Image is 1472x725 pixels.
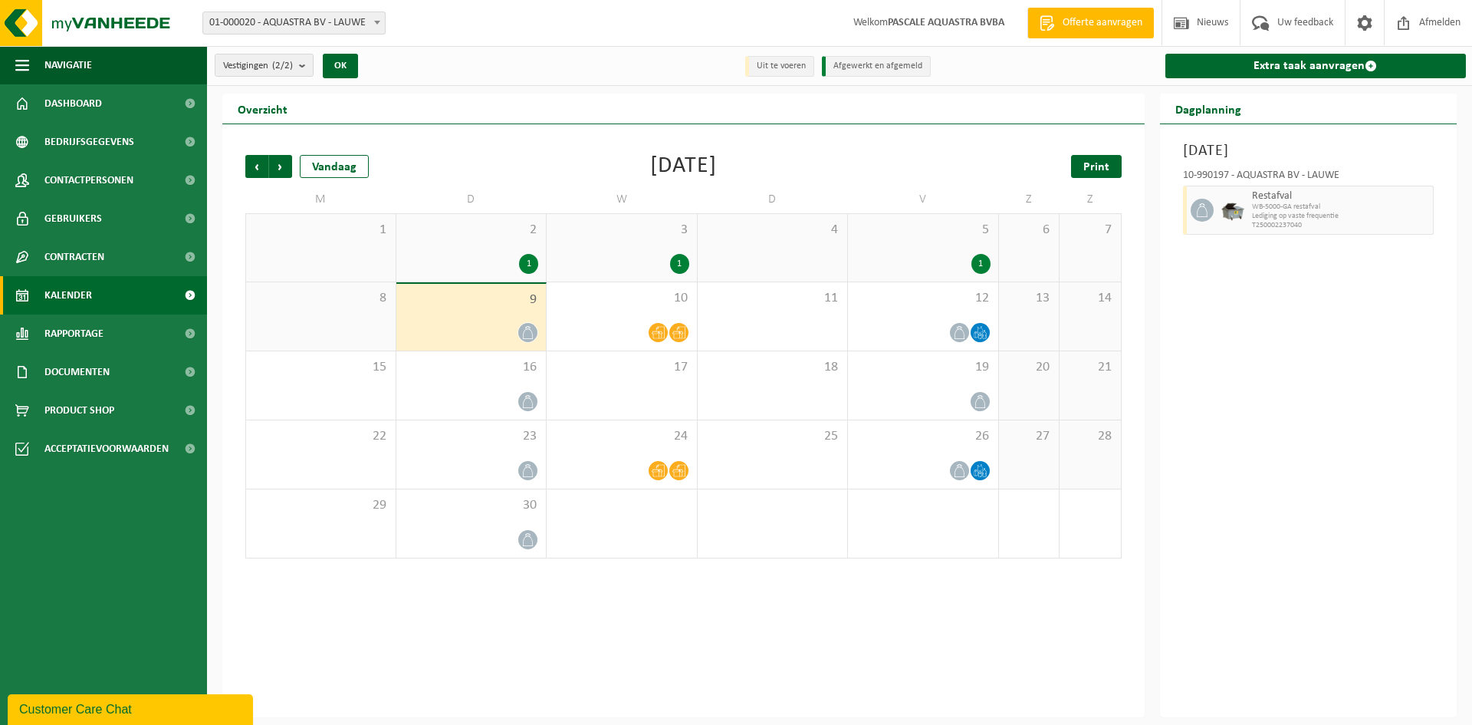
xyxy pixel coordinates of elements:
div: Vandaag [300,155,369,178]
span: 20 [1007,359,1052,376]
span: Restafval [1252,190,1430,203]
span: 2 [404,222,539,239]
span: 6 [1007,222,1052,239]
span: 10 [554,290,689,307]
span: 1 [254,222,388,239]
h2: Dagplanning [1160,94,1257,124]
span: 7 [1067,222,1112,239]
td: M [245,186,396,213]
span: 18 [705,359,840,376]
count: (2/2) [272,61,293,71]
span: Contactpersonen [44,161,133,199]
span: 15 [254,359,388,376]
span: Navigatie [44,46,92,84]
span: Contracten [44,238,104,276]
td: V [848,186,999,213]
span: 01-000020 - AQUASTRA BV - LAUWE [202,12,386,35]
span: 26 [856,428,991,445]
span: 30 [404,497,539,514]
span: Product Shop [44,391,114,430]
span: 13 [1007,290,1052,307]
button: Vestigingen(2/2) [215,54,314,77]
iframe: chat widget [8,691,256,725]
span: 29 [254,497,388,514]
div: 1 [670,254,689,274]
span: 21 [1067,359,1112,376]
h3: [DATE] [1183,140,1434,163]
span: Kalender [44,276,92,315]
span: 01-000020 - AQUASTRA BV - LAUWE [203,12,385,34]
a: Print [1071,155,1122,178]
li: Afgewerkt en afgemeld [822,56,931,77]
span: 5 [856,222,991,239]
span: Lediging op vaste frequentie [1252,212,1430,221]
span: 11 [705,290,840,307]
td: W [547,186,698,213]
span: Vorige [245,155,268,178]
span: 25 [705,428,840,445]
span: WB-5000-GA restafval [1252,203,1430,212]
span: Volgende [269,155,292,178]
img: WB-5000-GAL-GY-01 [1221,199,1244,222]
strong: PASCALE AQUASTRA BVBA [888,17,1004,28]
span: 3 [554,222,689,239]
li: Uit te voeren [745,56,814,77]
span: 8 [254,290,388,307]
td: D [698,186,849,213]
div: 10-990197 - AQUASTRA BV - LAUWE [1183,170,1434,186]
div: 1 [971,254,991,274]
span: 24 [554,428,689,445]
span: Gebruikers [44,199,102,238]
span: 14 [1067,290,1112,307]
span: Offerte aanvragen [1059,15,1146,31]
span: T250002237040 [1252,221,1430,230]
td: Z [999,186,1060,213]
span: Rapportage [44,315,103,353]
a: Extra taak aanvragen [1165,54,1467,78]
div: 1 [519,254,538,274]
span: 22 [254,428,388,445]
span: 27 [1007,428,1052,445]
span: Vestigingen [223,54,293,77]
span: Documenten [44,353,110,391]
span: Dashboard [44,84,102,123]
span: Print [1083,161,1109,173]
span: Acceptatievoorwaarden [44,430,169,468]
td: D [396,186,547,213]
span: 16 [404,359,539,376]
td: Z [1060,186,1121,213]
span: 4 [705,222,840,239]
button: OK [323,54,358,78]
span: 19 [856,359,991,376]
span: 17 [554,359,689,376]
a: Offerte aanvragen [1027,8,1154,38]
div: [DATE] [650,155,717,178]
h2: Overzicht [222,94,303,124]
span: 12 [856,290,991,307]
span: 9 [404,292,539,308]
span: 23 [404,428,539,445]
span: 28 [1067,428,1112,445]
span: Bedrijfsgegevens [44,123,134,161]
